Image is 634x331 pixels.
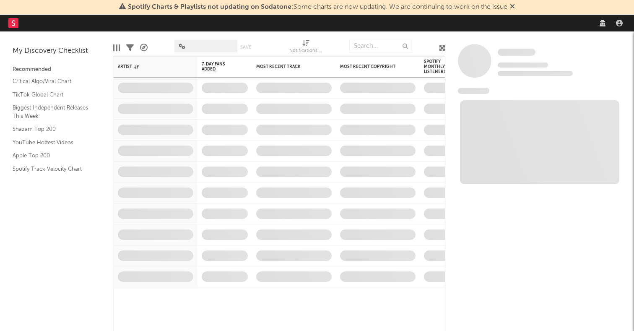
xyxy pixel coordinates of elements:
[340,64,403,69] div: Most Recent Copyright
[128,4,291,10] span: Spotify Charts & Playlists not updating on Sodatone
[13,77,92,86] a: Critical Algo/Viral Chart
[424,59,453,74] div: Spotify Monthly Listeners
[13,125,92,134] a: Shazam Top 200
[13,151,92,160] a: Apple Top 200
[498,49,535,56] span: Some Artist
[349,40,412,52] input: Search...
[128,4,507,10] span: : Some charts are now updating. We are continuing to work on the issue
[13,138,92,147] a: YouTube Hottest Videos
[118,64,181,69] div: Artist
[458,88,489,94] span: News Feed
[498,71,573,76] span: 0 fans last week
[113,36,120,60] div: Edit Columns
[13,65,101,75] div: Recommended
[498,63,548,68] span: Tracking Since: [DATE]
[126,36,134,60] div: Filters
[256,64,319,69] div: Most Recent Track
[289,36,323,60] div: Notifications (Artist)
[498,48,535,57] a: Some Artist
[140,36,148,60] div: A&R Pipeline
[13,103,92,120] a: Biggest Independent Releases This Week
[13,46,101,56] div: My Discovery Checklist
[202,62,235,72] span: 7-Day Fans Added
[240,45,251,50] button: Save
[13,164,92,174] a: Spotify Track Velocity Chart
[289,46,323,56] div: Notifications (Artist)
[13,90,92,99] a: TikTok Global Chart
[510,4,515,10] span: Dismiss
